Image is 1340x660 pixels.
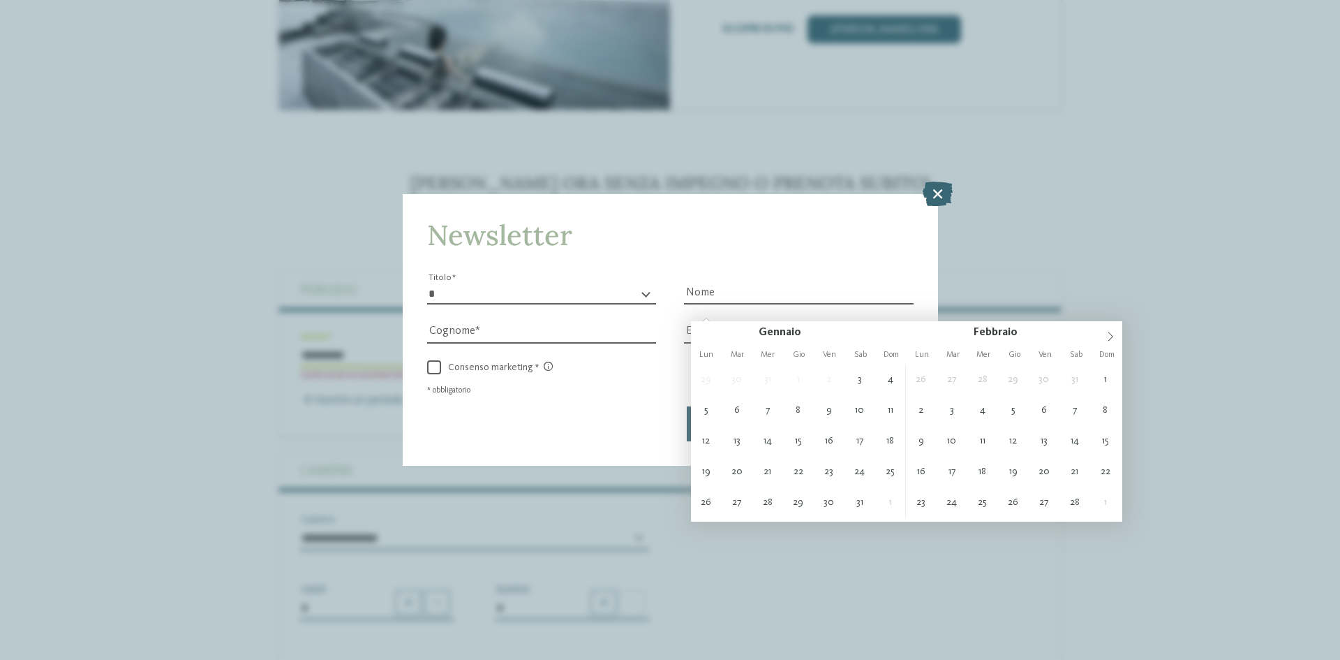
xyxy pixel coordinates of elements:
span: Consenso marketing [441,362,553,374]
span: Febbraio 17, 2026 [937,457,967,487]
span: Gennaio 21, 2026 [752,457,783,487]
span: Gennaio 28, 2026 [752,487,783,518]
span: Gennaio 1, 2026 [783,365,814,395]
span: Gennaio 16, 2026 [814,426,844,457]
input: Year [1018,326,1059,338]
span: Mar [937,351,968,359]
span: Dom [876,351,907,359]
span: Mer [968,351,999,359]
span: Gennaio 6, 2026 [722,395,752,426]
span: Gennaio 30, 2026 [1029,365,1059,395]
span: Ven [1030,351,1061,359]
span: Gennaio 18, 2026 [875,426,906,457]
span: Febbraio [974,327,1018,338]
span: Gennaio 23, 2026 [814,457,844,487]
span: Gennaio 11, 2026 [875,395,906,426]
span: Febbraio 19, 2026 [998,457,1029,487]
span: Febbraio 7, 2026 [1059,395,1090,426]
span: Febbraio 27, 2026 [1029,487,1059,518]
span: Febbraio 23, 2026 [906,487,937,518]
span: Febbraio 25, 2026 [967,487,998,518]
span: Mer [752,351,783,359]
span: Gio [783,351,814,359]
span: Febbraio 21, 2026 [1059,457,1090,487]
span: Febbraio 20, 2026 [1029,457,1059,487]
span: Marzo 1, 2026 [1090,487,1121,518]
span: Febbraio 8, 2026 [1090,395,1121,426]
span: Gennaio 29, 2026 [783,487,814,518]
span: Gennaio 26, 2026 [691,487,722,518]
span: Gennaio 13, 2026 [722,426,752,457]
span: Gennaio 17, 2026 [844,426,875,457]
span: Febbraio 15, 2026 [1090,426,1121,457]
span: Lun [907,351,937,359]
span: Lun [691,351,722,359]
span: Sab [1061,351,1092,359]
span: Febbraio 14, 2026 [1059,426,1090,457]
span: Febbraio 26, 2026 [998,487,1029,518]
span: Gennaio 3, 2026 [844,365,875,395]
span: Gennaio 9, 2026 [814,395,844,426]
span: Febbraio 5, 2026 [998,395,1029,426]
input: Year [801,326,843,338]
span: Gennaio 14, 2026 [752,426,783,457]
span: Ven [814,351,845,359]
span: Gennaio 29, 2026 [998,365,1029,395]
span: Gennaio 7, 2026 [752,395,783,426]
span: Febbraio 18, 2026 [967,457,998,487]
span: Febbraio 1, 2026 [1090,365,1121,395]
span: Gennaio 15, 2026 [783,426,814,457]
span: Febbraio 22, 2026 [1090,457,1121,487]
span: Mar [722,351,752,359]
span: Gennaio 24, 2026 [844,457,875,487]
span: Febbraio 11, 2026 [967,426,998,457]
span: Febbraio 13, 2026 [1029,426,1059,457]
span: Gennaio 4, 2026 [875,365,906,395]
span: Dicembre 29, 2025 [691,365,722,395]
span: Newsletter [427,217,572,253]
button: Iscriviti ora [687,406,914,441]
span: Gennaio 30, 2026 [814,487,844,518]
span: Gennaio 8, 2026 [783,395,814,426]
span: Gennaio 20, 2026 [722,457,752,487]
span: Gio [999,351,1029,359]
span: Febbraio 3, 2026 [937,395,967,426]
span: Dicembre 30, 2025 [722,365,752,395]
span: Febbraio 9, 2026 [906,426,937,457]
span: * obbligatorio [427,386,470,395]
span: Dom [1092,351,1122,359]
span: Gennaio 12, 2026 [691,426,722,457]
span: Febbraio 2, 2026 [906,395,937,426]
span: Gennaio 31, 2026 [1059,365,1090,395]
span: Gennaio 27, 2026 [722,487,752,518]
span: Gennaio 26, 2026 [906,365,937,395]
span: Gennaio 31, 2026 [844,487,875,518]
span: Gennaio [759,327,801,338]
span: Febbraio 6, 2026 [1029,395,1059,426]
span: Gennaio 25, 2026 [875,457,906,487]
span: Febbraio 12, 2026 [998,426,1029,457]
span: Febbraio 10, 2026 [937,426,967,457]
span: Febbraio 1, 2026 [875,487,906,518]
span: Gennaio 10, 2026 [844,395,875,426]
span: Gennaio 28, 2026 [967,365,998,395]
span: Gennaio 2, 2026 [814,365,844,395]
span: Gennaio 5, 2026 [691,395,722,426]
span: Febbraio 24, 2026 [937,487,967,518]
span: Febbraio 4, 2026 [967,395,998,426]
span: Dicembre 31, 2025 [752,365,783,395]
span: Gennaio 22, 2026 [783,457,814,487]
span: Gennaio 19, 2026 [691,457,722,487]
span: Gennaio 27, 2026 [937,365,967,395]
span: Febbraio 28, 2026 [1059,487,1090,518]
span: Febbraio 16, 2026 [906,457,937,487]
span: Sab [845,351,876,359]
